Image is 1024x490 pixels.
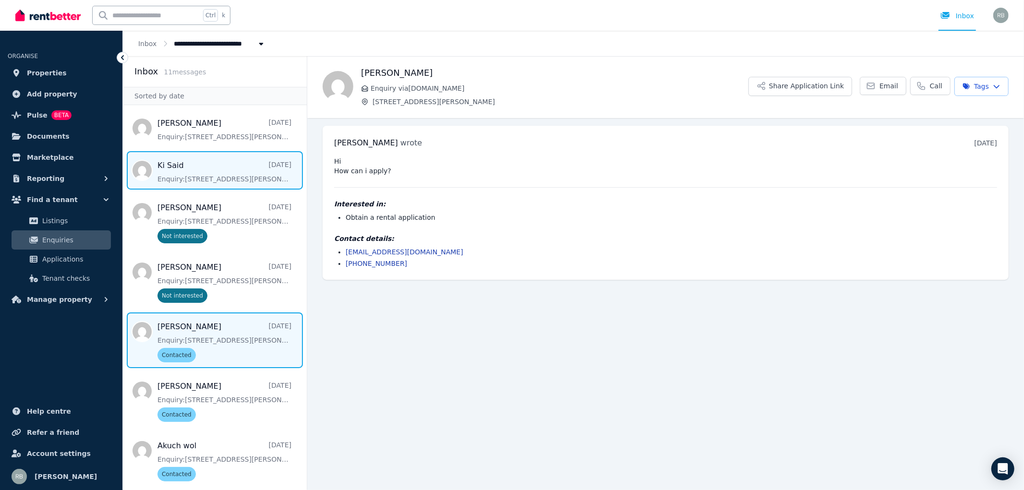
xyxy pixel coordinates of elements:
span: Email [879,81,898,91]
h1: [PERSON_NAME] [361,66,748,80]
span: k [222,12,225,19]
a: [PHONE_NUMBER] [346,260,407,267]
span: [STREET_ADDRESS][PERSON_NAME] [373,97,748,107]
div: Open Intercom Messenger [991,457,1014,480]
a: Ki Said[DATE]Enquiry:[STREET_ADDRESS][PERSON_NAME]. [157,160,291,184]
span: Tenant checks [42,273,107,284]
a: Call [910,77,951,95]
a: Add property [8,84,115,104]
pre: Hi How can i apply? [334,156,997,176]
a: [PERSON_NAME][DATE]Enquiry:[STREET_ADDRESS][PERSON_NAME].Not interested [157,262,291,303]
a: Enquiries [12,230,111,250]
a: [PERSON_NAME][DATE]Enquiry:[STREET_ADDRESS][PERSON_NAME].Contacted [157,381,291,422]
h2: Inbox [134,65,158,78]
a: Email [860,77,906,95]
span: Manage property [27,294,92,305]
span: Documents [27,131,70,142]
span: Listings [42,215,107,227]
a: Applications [12,250,111,269]
h4: Interested in: [334,199,997,209]
span: Refer a friend [27,427,79,438]
button: Reporting [8,169,115,188]
a: [PERSON_NAME][DATE]Enquiry:[STREET_ADDRESS][PERSON_NAME]. [157,118,291,142]
div: Sorted by date [123,87,307,105]
time: [DATE] [975,139,997,147]
img: Ravi Beniwal [993,8,1009,23]
button: Manage property [8,290,115,309]
span: Properties [27,67,67,79]
button: Tags [954,77,1009,96]
span: Pulse [27,109,48,121]
button: Find a tenant [8,190,115,209]
span: Call [930,81,942,91]
a: Account settings [8,444,115,463]
span: 11 message s [164,68,206,76]
a: Properties [8,63,115,83]
span: BETA [51,110,72,120]
a: Refer a friend [8,423,115,442]
a: PulseBETA [8,106,115,125]
a: Akuch wol[DATE]Enquiry:[STREET_ADDRESS][PERSON_NAME].Contacted [157,440,291,481]
a: Inbox [138,40,157,48]
span: Help centre [27,406,71,417]
a: Marketplace [8,148,115,167]
li: Obtain a rental application [346,213,997,222]
span: Tags [963,82,989,91]
h4: Contact details: [334,234,997,243]
button: Share Application Link [748,77,852,96]
a: Documents [8,127,115,146]
img: Ravi Beniwal [12,469,27,484]
span: Enquiries [42,234,107,246]
img: Mel [323,71,353,102]
img: RentBetter [15,8,81,23]
span: [PERSON_NAME] [35,471,97,482]
span: Applications [42,253,107,265]
a: Help centre [8,402,115,421]
span: Reporting [27,173,64,184]
a: [PERSON_NAME][DATE]Enquiry:[STREET_ADDRESS][PERSON_NAME].Not interested [157,202,291,243]
div: Inbox [940,11,974,21]
span: Add property [27,88,77,100]
a: [PERSON_NAME][DATE]Enquiry:[STREET_ADDRESS][PERSON_NAME].Contacted [157,321,291,362]
span: Marketplace [27,152,73,163]
a: Listings [12,211,111,230]
span: Account settings [27,448,91,459]
span: wrote [400,138,422,147]
span: ORGANISE [8,53,38,60]
span: [PERSON_NAME] [334,138,398,147]
nav: Breadcrumb [123,31,281,56]
span: Ctrl [203,9,218,22]
span: Find a tenant [27,194,78,205]
a: Tenant checks [12,269,111,288]
a: [EMAIL_ADDRESS][DOMAIN_NAME] [346,248,463,256]
span: Enquiry via [DOMAIN_NAME] [371,84,748,93]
